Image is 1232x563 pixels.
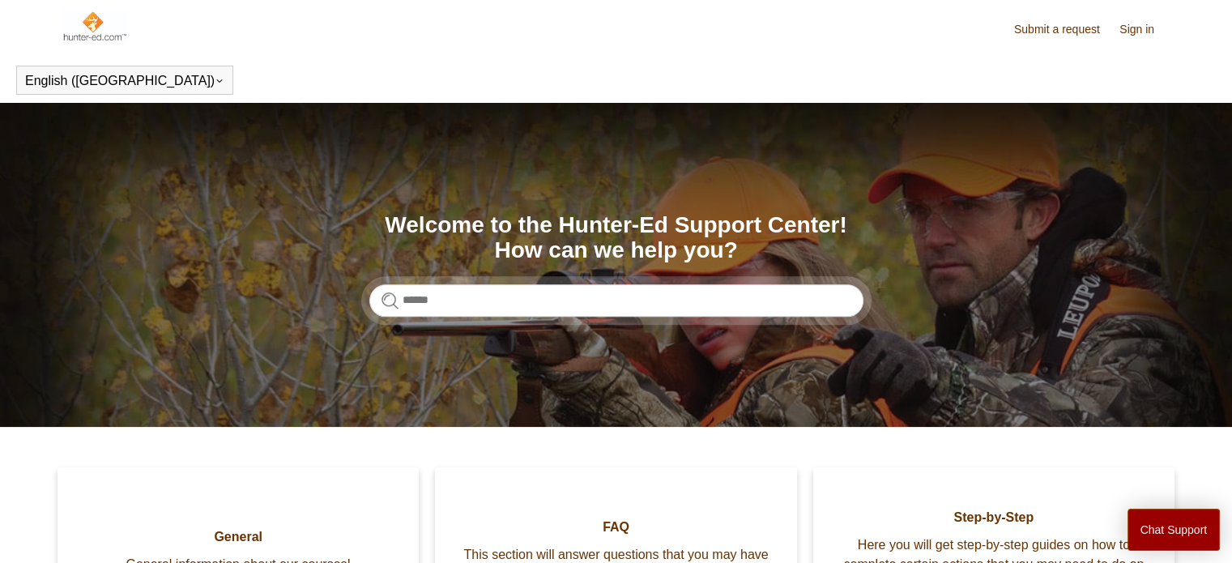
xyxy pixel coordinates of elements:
[82,527,394,547] span: General
[369,284,863,317] input: Search
[25,74,224,88] button: English ([GEOGRAPHIC_DATA])
[1014,21,1116,38] a: Submit a request
[1128,509,1221,551] button: Chat Support
[838,508,1150,527] span: Step-by-Step
[459,518,772,537] span: FAQ
[1119,21,1170,38] a: Sign in
[62,10,127,42] img: Hunter-Ed Help Center home page
[369,213,863,263] h1: Welcome to the Hunter-Ed Support Center! How can we help you?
